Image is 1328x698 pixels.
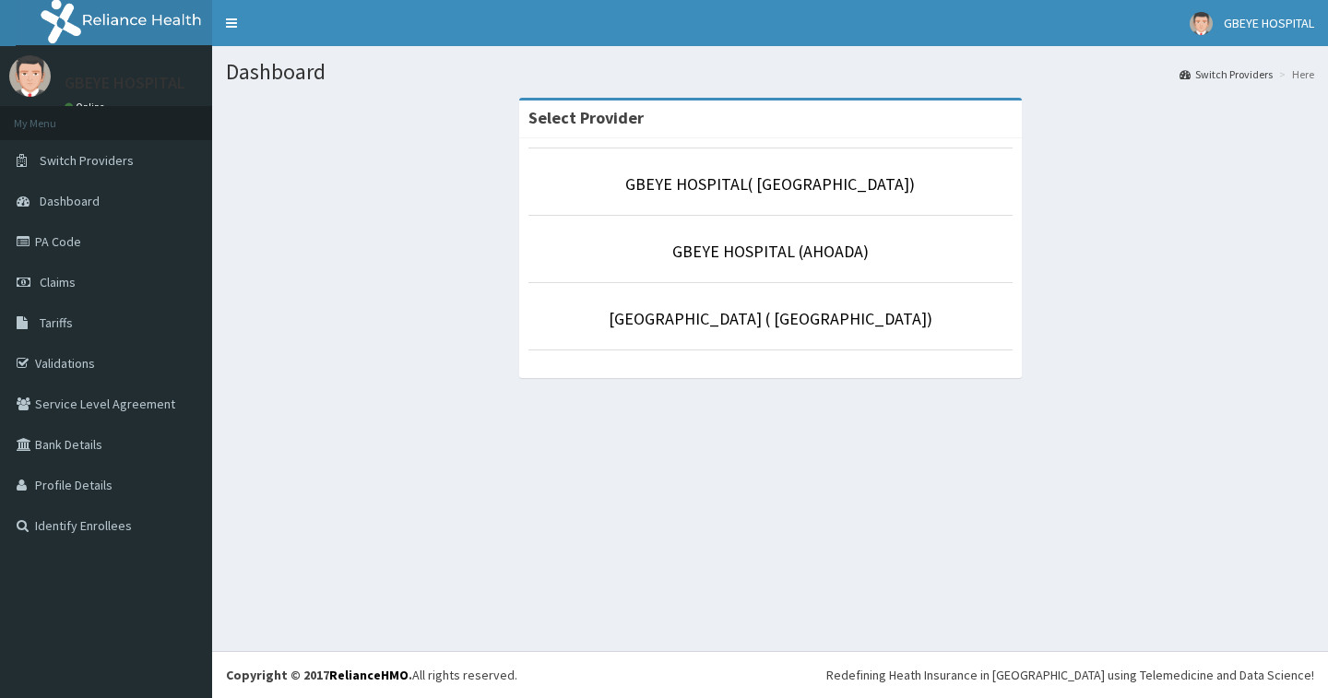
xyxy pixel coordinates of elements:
[9,55,51,97] img: User Image
[625,173,915,195] a: GBEYE HOSPITAL( [GEOGRAPHIC_DATA])
[672,241,869,262] a: GBEYE HOSPITAL (AHOADA)
[40,152,134,169] span: Switch Providers
[1275,66,1314,82] li: Here
[212,651,1328,698] footer: All rights reserved.
[40,274,76,290] span: Claims
[1180,66,1273,82] a: Switch Providers
[226,60,1314,84] h1: Dashboard
[1190,12,1213,35] img: User Image
[609,308,932,329] a: [GEOGRAPHIC_DATA] ( [GEOGRAPHIC_DATA])
[40,193,100,209] span: Dashboard
[329,667,409,683] a: RelianceHMO
[65,101,109,113] a: Online
[826,666,1314,684] div: Redefining Heath Insurance in [GEOGRAPHIC_DATA] using Telemedicine and Data Science!
[226,667,412,683] strong: Copyright © 2017 .
[1224,15,1314,31] span: GBEYE HOSPITAL
[65,75,185,91] p: GBEYE HOSPITAL
[528,107,644,128] strong: Select Provider
[40,314,73,331] span: Tariffs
